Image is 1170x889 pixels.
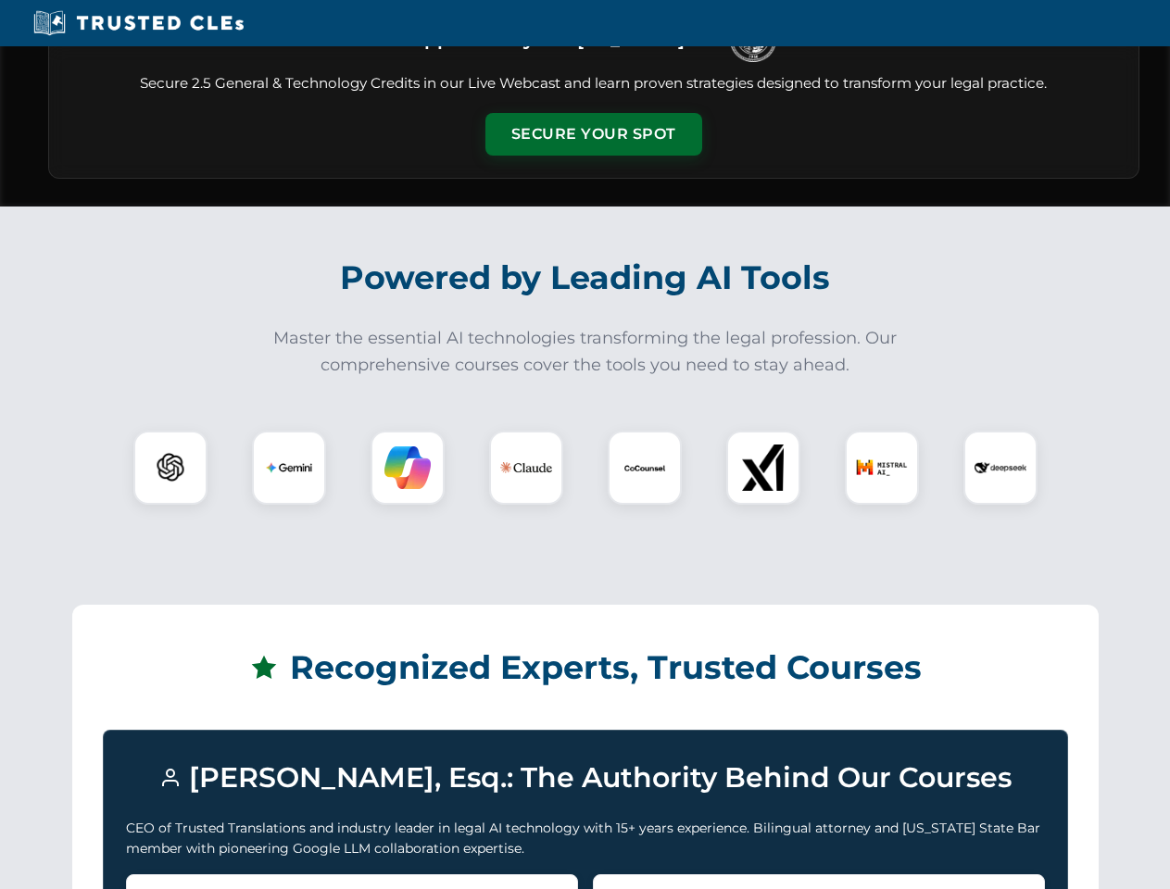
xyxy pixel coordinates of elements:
[485,113,702,156] button: Secure Your Spot
[261,325,910,379] p: Master the essential AI technologies transforming the legal profession. Our comprehensive courses...
[963,431,1038,505] div: DeepSeek
[371,431,445,505] div: Copilot
[608,431,682,505] div: CoCounsel
[622,444,668,491] img: CoCounsel Logo
[266,444,312,491] img: Gemini Logo
[740,444,786,491] img: xAI Logo
[384,444,431,491] img: Copilot Logo
[126,818,1045,859] p: CEO of Trusted Translations and industry leader in legal AI technology with 15+ years experience....
[726,431,800,505] div: xAI
[103,635,1068,700] h2: Recognized Experts, Trusted Courses
[489,431,563,505] div: Claude
[72,245,1099,310] h2: Powered by Leading AI Tools
[845,431,919,505] div: Mistral AI
[28,9,249,37] img: Trusted CLEs
[144,441,197,495] img: ChatGPT Logo
[71,73,1116,94] p: Secure 2.5 General & Technology Credits in our Live Webcast and learn proven strategies designed ...
[975,442,1026,494] img: DeepSeek Logo
[252,431,326,505] div: Gemini
[126,753,1045,803] h3: [PERSON_NAME], Esq.: The Authority Behind Our Courses
[133,431,208,505] div: ChatGPT
[856,442,908,494] img: Mistral AI Logo
[500,442,552,494] img: Claude Logo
